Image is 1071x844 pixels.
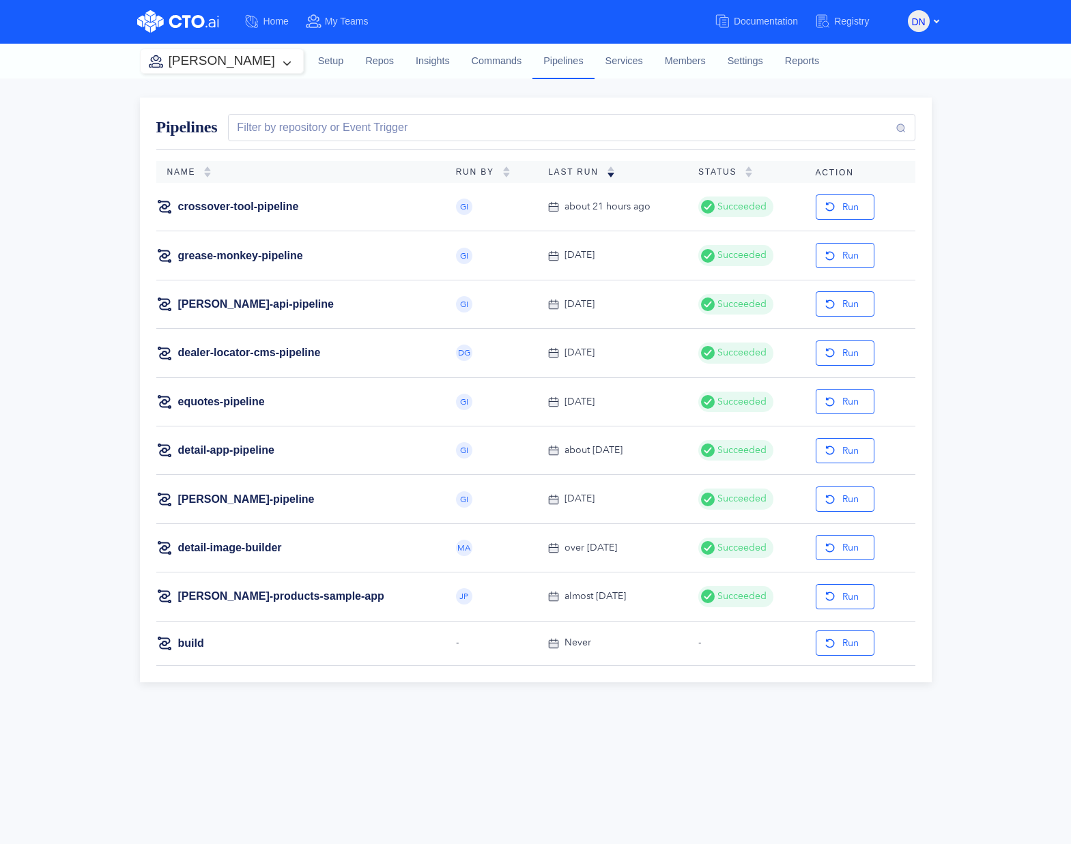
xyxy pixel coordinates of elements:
button: Run [816,194,874,220]
span: GI [460,252,468,260]
span: Status [698,167,745,177]
a: build [178,636,204,651]
button: Run [816,389,874,414]
a: [PERSON_NAME]-pipeline [178,492,315,507]
div: [DATE] [565,345,595,360]
span: Pipelines [156,118,218,136]
span: GI [460,203,468,211]
div: Filter by repository or Event Trigger [231,119,408,136]
a: crossover-tool-pipeline [178,199,299,214]
div: over [DATE] [565,540,617,555]
img: sorting-down.svg [607,166,615,177]
a: Registry [814,9,885,34]
button: Run [816,486,874,512]
span: GI [460,495,468,504]
a: Repos [354,43,405,80]
img: sorting-empty.svg [502,166,511,177]
th: Action [805,161,915,183]
span: MA [457,544,470,552]
span: GI [460,300,468,308]
a: dealer-locator-cms-pipeline [178,345,321,360]
button: Run [816,291,874,317]
div: almost [DATE] [565,589,626,604]
span: Succeeded [715,199,767,214]
span: Documentation [734,16,798,27]
button: Run [816,438,874,463]
span: JP [459,592,468,600]
span: Succeeded [715,491,767,506]
a: My Teams [305,9,385,34]
span: My Teams [325,16,369,27]
button: Run [816,535,874,560]
td: - [687,621,805,665]
div: about [DATE] [565,443,623,458]
span: Home [263,16,289,27]
a: Documentation [714,9,814,34]
img: sorting-empty.svg [203,166,212,177]
button: [PERSON_NAME] [141,49,303,73]
a: detail-image-builder [178,540,282,555]
a: Commands [461,43,533,80]
span: Succeeded [715,345,767,360]
span: Succeeded [715,248,767,263]
span: Registry [834,16,869,27]
a: Members [654,43,717,80]
span: Succeeded [715,297,767,312]
img: sorting-empty.svg [745,166,753,177]
a: equotes-pipeline [178,394,265,409]
a: Services [595,43,654,80]
div: [DATE] [565,491,595,506]
span: DG [458,349,470,357]
button: Run [816,243,874,268]
span: Succeeded [715,589,767,604]
a: Reports [774,43,830,80]
a: Pipelines [532,43,594,78]
span: GI [460,398,468,406]
div: Never [565,635,591,650]
span: Succeeded [715,394,767,409]
button: Run [816,584,874,609]
button: Run [816,630,874,656]
span: DN [911,11,925,33]
a: [PERSON_NAME]-api-pipeline [178,297,334,312]
a: [PERSON_NAME]-products-sample-app [178,589,384,604]
div: [DATE] [565,394,595,409]
span: Last Run [548,167,607,177]
img: CTO.ai Logo [137,10,219,33]
td: - [445,621,537,665]
a: Settings [717,43,774,80]
a: grease-monkey-pipeline [178,248,303,263]
a: detail-app-pipeline [178,443,274,458]
span: Succeeded [715,540,767,555]
a: Insights [405,43,461,80]
a: Home [244,9,305,34]
button: DN [908,10,930,32]
span: Run By [456,167,502,177]
button: Run [816,340,874,366]
span: GI [460,446,468,454]
span: Name [167,167,204,177]
span: Succeeded [715,443,767,458]
div: [DATE] [565,297,595,312]
div: about 21 hours ago [565,199,651,214]
div: [DATE] [565,248,595,263]
a: Setup [307,43,355,80]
